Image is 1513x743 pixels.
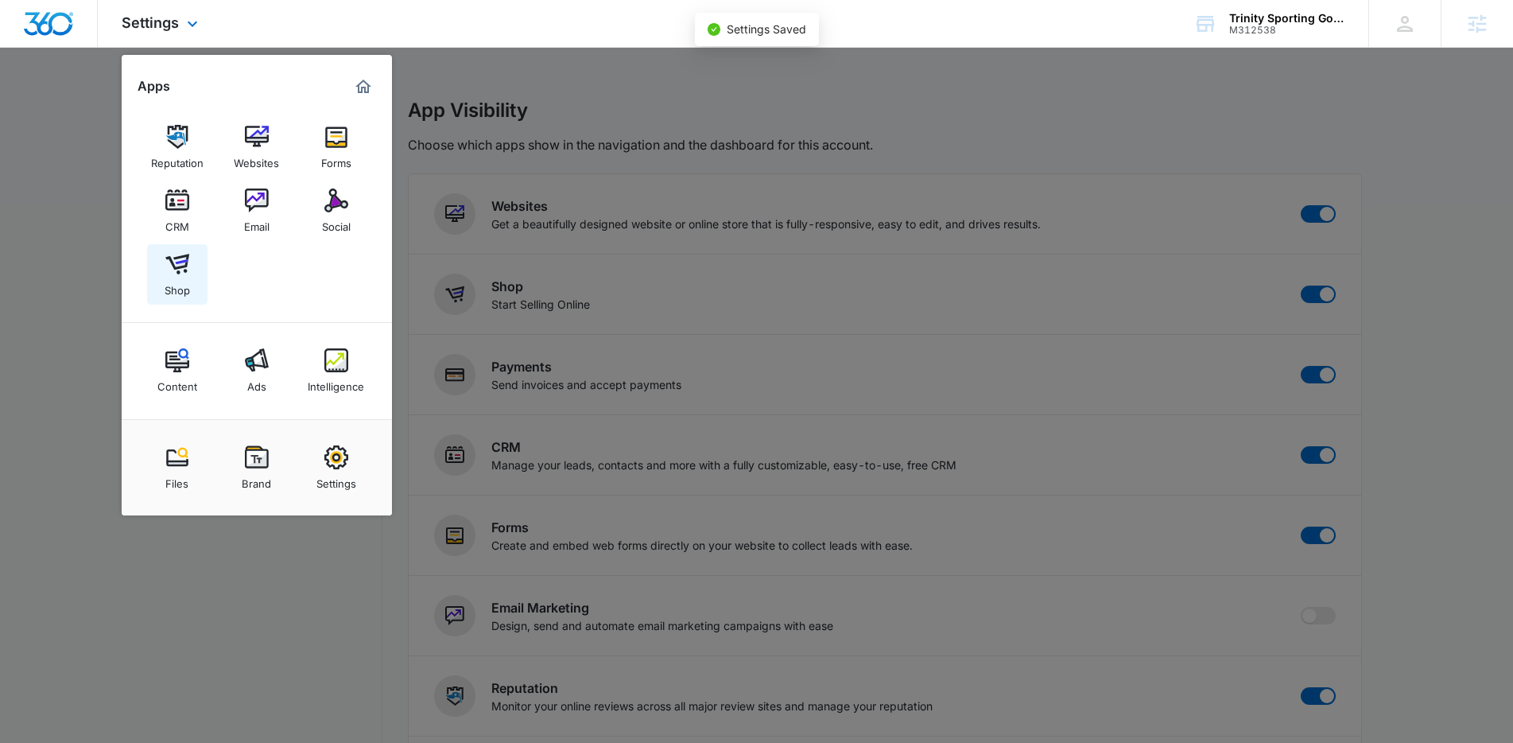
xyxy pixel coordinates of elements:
[322,212,351,233] div: Social
[147,181,208,241] a: CRM
[165,276,190,297] div: Shop
[157,372,197,393] div: Content
[242,469,271,490] div: Brand
[138,79,170,94] h2: Apps
[306,438,367,498] a: Settings
[227,117,287,177] a: Websites
[227,340,287,401] a: Ads
[147,438,208,498] a: Files
[708,23,720,36] span: check-circle
[227,438,287,498] a: Brand
[165,469,188,490] div: Files
[147,244,208,305] a: Shop
[227,181,287,241] a: Email
[306,117,367,177] a: Forms
[147,117,208,177] a: Reputation
[244,212,270,233] div: Email
[165,212,189,233] div: CRM
[1229,25,1345,36] div: account id
[308,372,364,393] div: Intelligence
[234,149,279,169] div: Websites
[306,340,367,401] a: Intelligence
[1229,12,1345,25] div: account name
[122,14,179,31] span: Settings
[316,469,356,490] div: Settings
[351,74,376,99] a: Marketing 360® Dashboard
[247,372,266,393] div: Ads
[147,340,208,401] a: Content
[727,22,806,36] span: Settings Saved
[151,149,204,169] div: Reputation
[306,181,367,241] a: Social
[321,149,351,169] div: Forms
